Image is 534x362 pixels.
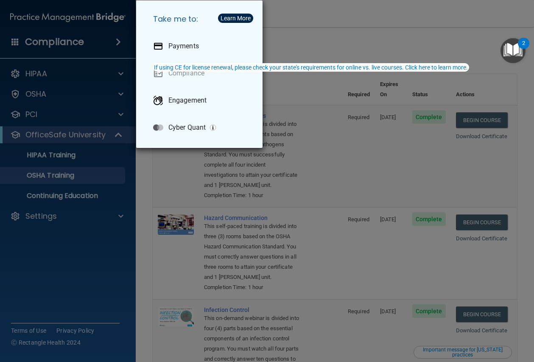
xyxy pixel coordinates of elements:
[221,15,251,21] div: Learn More
[146,89,256,112] a: Engagement
[168,96,207,105] p: Engagement
[153,63,469,72] button: If using CE for license renewal, please check your state's requirements for online vs. live cours...
[168,123,206,132] p: Cyber Quant
[168,42,199,50] p: Payments
[387,302,524,336] iframe: Drift Widget Chat Controller
[146,34,256,58] a: Payments
[146,7,256,31] h5: Take me to:
[146,116,256,139] a: Cyber Quant
[500,38,526,63] button: Open Resource Center, 2 new notifications
[522,43,525,54] div: 2
[154,64,468,70] div: If using CE for license renewal, please check your state's requirements for online vs. live cours...
[146,61,256,85] a: Compliance
[218,14,253,23] button: Learn More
